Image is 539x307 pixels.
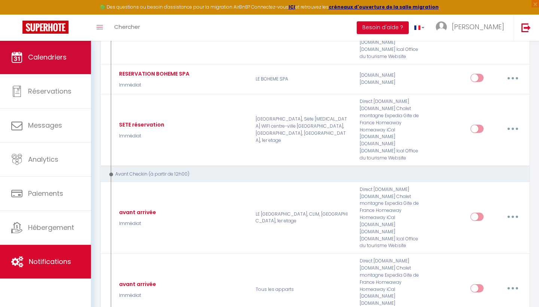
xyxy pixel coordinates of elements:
p: Immédiat [117,82,189,89]
span: Calendriers [28,52,67,62]
button: Besoin d'aide ? [357,21,409,34]
p: Immédiat [117,292,156,299]
a: ICI [289,4,295,10]
div: [DOMAIN_NAME] [DOMAIN_NAME] [355,68,424,90]
p: [GEOGRAPHIC_DATA], Sète [MEDICAL_DATA] WIFI centre-ville [GEOGRAPHIC_DATA], [GEOGRAPHIC_DATA], [G... [251,98,355,162]
div: Direct [DOMAIN_NAME] [DOMAIN_NAME] Chalet montagne Expedia Gite de France Homeaway Homeaway iCal ... [355,186,424,250]
span: Analytics [28,155,58,164]
div: RESERVATION BOHEME SPA [117,70,189,78]
div: avant arrivée [117,280,156,288]
img: ... [436,21,447,33]
p: LE [GEOGRAPHIC_DATA], CLIM, [GEOGRAPHIC_DATA], 1er etage [251,186,355,250]
div: SETE réservation [117,121,164,129]
a: créneaux d'ouverture de la salle migration [329,4,439,10]
a: Chercher [109,15,146,41]
img: Super Booking [22,21,68,34]
span: Hébergement [28,223,74,232]
span: [PERSON_NAME] [452,22,504,31]
div: Direct [DOMAIN_NAME] [DOMAIN_NAME] Chalet montagne Expedia Gite de France Homeaway Homeaway iCal ... [355,98,424,162]
div: avant arrivée [117,208,156,216]
p: Immédiat [117,133,164,140]
img: logout [521,23,531,32]
span: Notifications [29,257,71,266]
p: LE BOHEME SPA [251,68,355,90]
p: Immédiat [117,220,156,227]
span: Chercher [114,23,140,31]
span: Paiements [28,189,63,198]
span: Réservations [28,86,71,96]
a: ... [PERSON_NAME] [430,15,514,41]
div: Avant Checkin (à partir de 12h00) [107,171,515,178]
button: Ouvrir le widget de chat LiveChat [6,3,28,25]
span: Messages [28,121,62,130]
